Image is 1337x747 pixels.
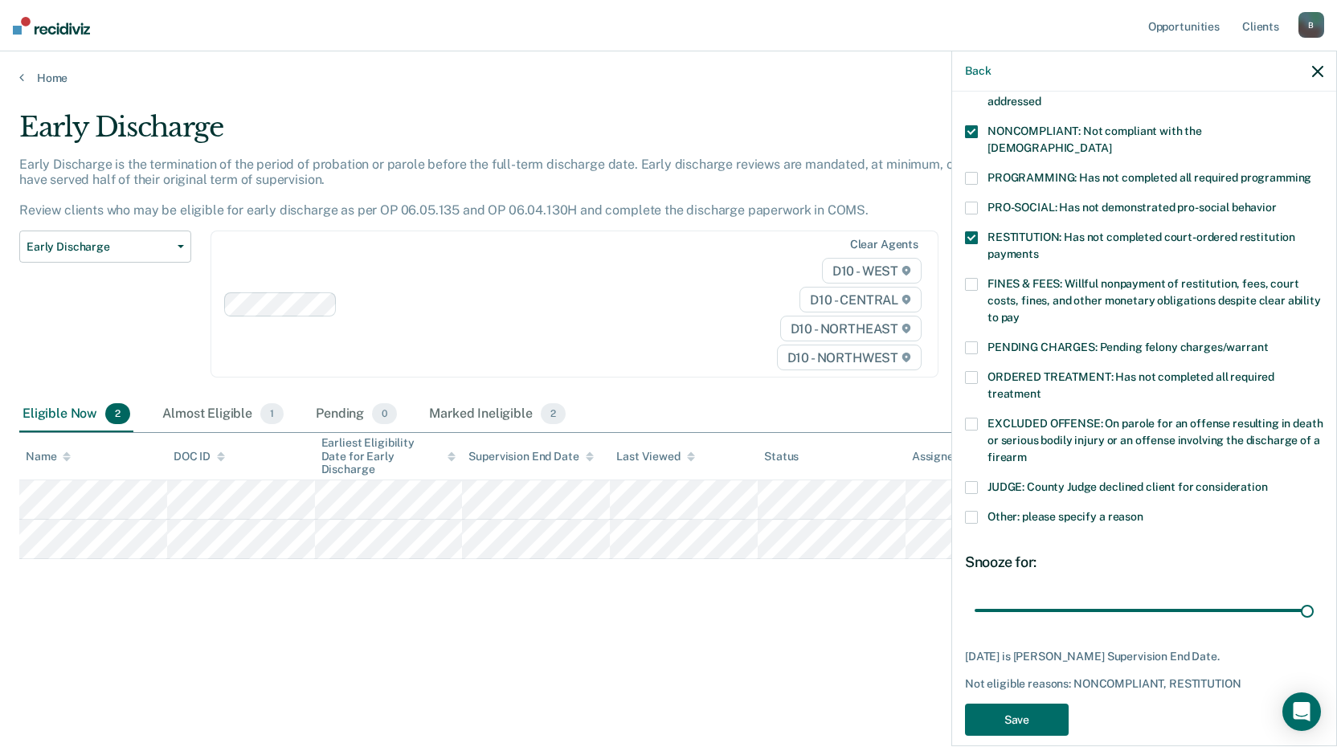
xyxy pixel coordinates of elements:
span: Early Discharge [27,240,171,254]
button: Save [965,704,1069,737]
div: Clear agents [850,238,918,251]
div: Pending [313,397,400,432]
span: 2 [541,403,566,424]
div: [DATE] is [PERSON_NAME] Supervision End Date. [965,650,1323,663]
div: Open Intercom Messenger [1282,692,1321,731]
div: Almost Eligible [159,397,287,432]
span: 2 [105,403,130,424]
button: Back [965,64,991,78]
span: D10 - NORTHWEST [777,345,922,370]
div: Name [26,450,71,463]
span: D10 - CENTRAL [799,287,922,312]
span: PENDING CHARGES: Pending felony charges/warrant [987,341,1268,353]
span: FINES & FEES: Willful nonpayment of restitution, fees, court costs, fines, and other monetary obl... [987,277,1321,324]
div: Eligible Now [19,397,133,432]
div: Assigned to [912,450,987,463]
span: D10 - NORTHEAST [780,316,922,341]
div: Status [764,450,799,463]
span: EXCLUDED OFFENSE: On parole for an offense resulting in death or serious bodily injury or an offe... [987,417,1323,463]
img: Recidiviz [13,17,90,35]
span: Other: please specify a reason [987,510,1143,523]
span: PROGRAMMING: Has not completed all required programming [987,171,1311,184]
span: RESTITUTION: Has not completed court-ordered restitution payments [987,231,1295,260]
div: Not eligible reasons: NONCOMPLIANT, RESTITUTION [965,677,1323,691]
div: DOC ID [174,450,225,463]
span: NONCOMPLIANT: Not compliant with the [DEMOGRAPHIC_DATA] [987,124,1202,154]
div: B [1298,12,1324,38]
span: 0 [372,403,397,424]
div: Earliest Eligibility Date for Early Discharge [321,436,456,476]
div: Snooze for: [965,553,1323,571]
span: 1 [260,403,284,424]
div: Early Discharge [19,111,1022,157]
div: Last Viewed [616,450,694,463]
span: ORDERED TREATMENT: Has not completed all required treatment [987,370,1274,400]
span: JUDGE: County Judge declined client for consideration [987,480,1268,493]
div: Marked Ineligible [426,397,569,432]
span: NEEDS: On parole and all criminogenic needs have not been addressed [987,78,1294,108]
span: PRO-SOCIAL: Has not demonstrated pro-social behavior [987,201,1277,214]
div: Supervision End Date [468,450,593,463]
a: Home [19,71,1318,85]
span: D10 - WEST [822,258,922,284]
p: Early Discharge is the termination of the period of probation or parole before the full-term disc... [19,157,1017,218]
